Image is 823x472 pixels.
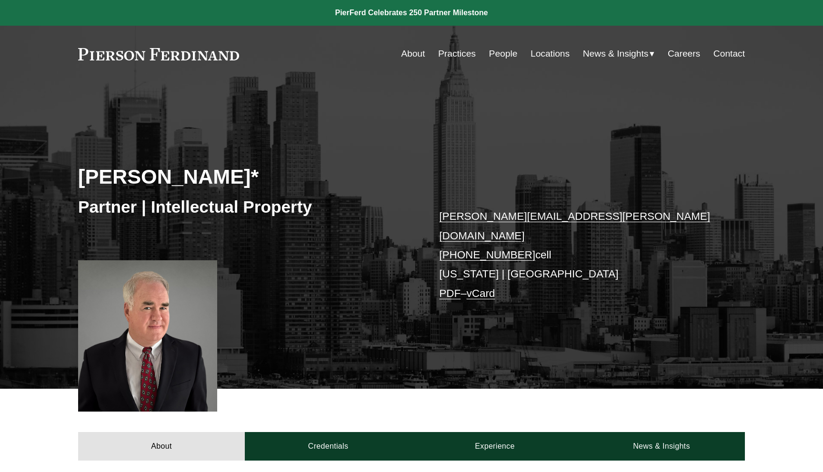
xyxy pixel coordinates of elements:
[438,45,476,63] a: Practices
[467,287,495,299] a: vCard
[583,46,649,62] span: News & Insights
[411,432,578,461] a: Experience
[439,287,461,299] a: PDF
[401,45,425,63] a: About
[78,432,245,461] a: About
[668,45,700,63] a: Careers
[489,45,518,63] a: People
[531,45,570,63] a: Locations
[245,432,411,461] a: Credentials
[78,164,411,189] h2: [PERSON_NAME]*
[439,210,710,241] a: [PERSON_NAME][EMAIL_ADDRESS][PERSON_NAME][DOMAIN_NAME]
[578,432,745,461] a: News & Insights
[583,45,655,63] a: folder dropdown
[439,249,535,261] a: [PHONE_NUMBER]
[439,207,717,303] p: cell [US_STATE] | [GEOGRAPHIC_DATA] –
[78,197,411,217] h3: Partner | Intellectual Property
[713,45,745,63] a: Contact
